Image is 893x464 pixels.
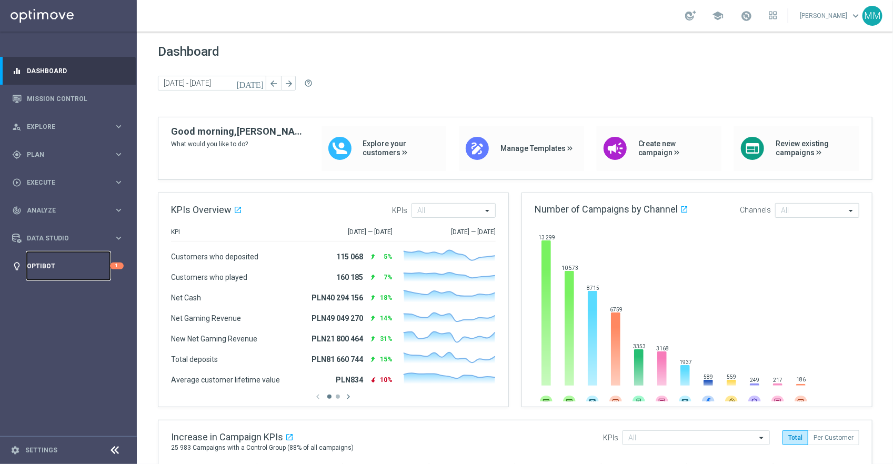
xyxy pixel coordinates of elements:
i: keyboard_arrow_right [114,122,124,132]
button: Mission Control [12,95,124,103]
div: Dashboard [12,57,124,85]
button: equalizer Dashboard [12,67,124,75]
i: settings [11,446,20,455]
span: Explore [27,124,114,130]
i: keyboard_arrow_right [114,177,124,187]
button: person_search Explore keyboard_arrow_right [12,123,124,131]
div: Explore [12,122,114,132]
i: keyboard_arrow_right [114,205,124,215]
i: track_changes [12,206,22,215]
span: Analyze [27,207,114,214]
div: Optibot [12,252,124,280]
span: school [712,10,724,22]
div: Analyze [12,206,114,215]
button: lightbulb Optibot 1 [12,262,124,270]
i: keyboard_arrow_right [114,233,124,243]
span: Execute [27,179,114,186]
span: keyboard_arrow_down [850,10,861,22]
i: equalizer [12,66,22,76]
div: MM [862,6,882,26]
button: play_circle_outline Execute keyboard_arrow_right [12,178,124,187]
a: [PERSON_NAME]keyboard_arrow_down [799,8,862,24]
div: Plan [12,150,114,159]
div: Mission Control [12,85,124,113]
a: Mission Control [27,85,124,113]
div: Execute [12,178,114,187]
i: lightbulb [12,261,22,271]
div: 1 [110,263,124,269]
i: person_search [12,122,22,132]
a: Dashboard [27,57,124,85]
a: Settings [25,447,57,453]
i: gps_fixed [12,150,22,159]
button: Data Studio keyboard_arrow_right [12,234,124,243]
span: Plan [27,152,114,158]
i: keyboard_arrow_right [114,149,124,159]
button: gps_fixed Plan keyboard_arrow_right [12,150,124,159]
button: track_changes Analyze keyboard_arrow_right [12,206,124,215]
a: Optibot [27,252,110,280]
i: play_circle_outline [12,178,22,187]
span: Data Studio [27,235,114,241]
div: Data Studio [12,234,114,243]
